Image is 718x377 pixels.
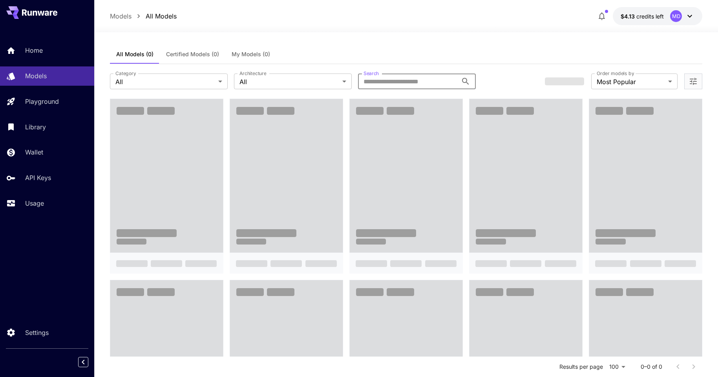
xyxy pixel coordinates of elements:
span: Certified Models (0) [166,51,219,58]
p: Wallet [25,147,43,157]
span: Most Popular [597,77,665,86]
label: Architecture [239,70,266,77]
p: Usage [25,199,44,208]
label: Search [364,70,379,77]
span: credits left [636,13,664,20]
p: Playground [25,97,59,106]
div: MD [670,10,682,22]
span: All [115,77,215,86]
a: All Models [146,11,177,21]
div: Collapse sidebar [84,355,94,369]
p: 0–0 of 0 [641,363,662,371]
div: 100 [606,361,628,372]
button: Open more filters [689,77,698,86]
p: Library [25,122,46,132]
label: Category [115,70,136,77]
div: $4.12583 [621,12,664,20]
nav: breadcrumb [110,11,177,21]
span: All Models (0) [116,51,153,58]
span: $4.13 [621,13,636,20]
button: $4.12583MD [613,7,702,25]
label: Order models by [597,70,634,77]
p: Results per page [559,363,603,371]
span: All [239,77,339,86]
p: Home [25,46,43,55]
button: Collapse sidebar [78,357,88,367]
p: API Keys [25,173,51,182]
a: Models [110,11,132,21]
span: My Models (0) [232,51,270,58]
p: Settings [25,328,49,337]
p: Models [25,71,47,81]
